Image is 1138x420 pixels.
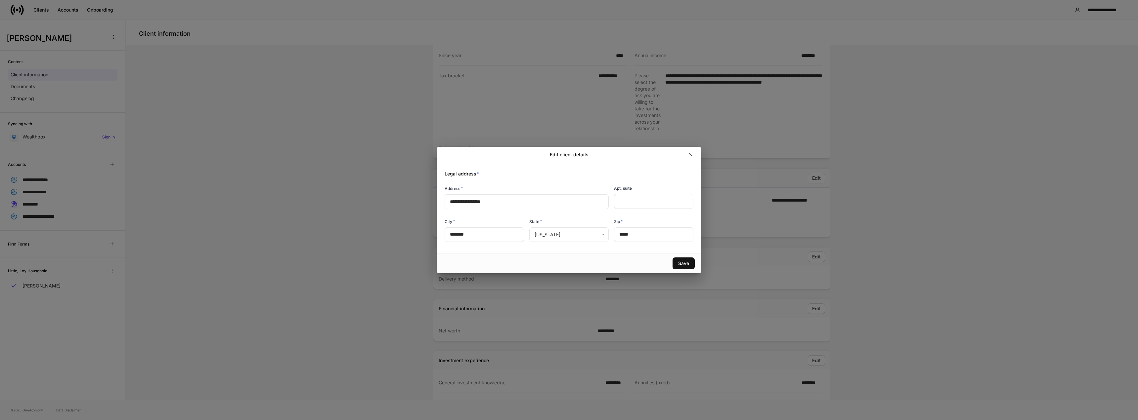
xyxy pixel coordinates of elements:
[614,218,623,225] h6: Zip
[614,185,632,191] h6: Apt, suite
[445,185,463,192] h6: Address
[550,151,589,158] h2: Edit client details
[529,218,542,225] h6: State
[439,163,693,177] div: Legal address
[673,257,695,269] button: Save
[445,218,455,225] h6: City
[529,227,608,242] div: [US_STATE]
[678,260,689,267] div: Save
